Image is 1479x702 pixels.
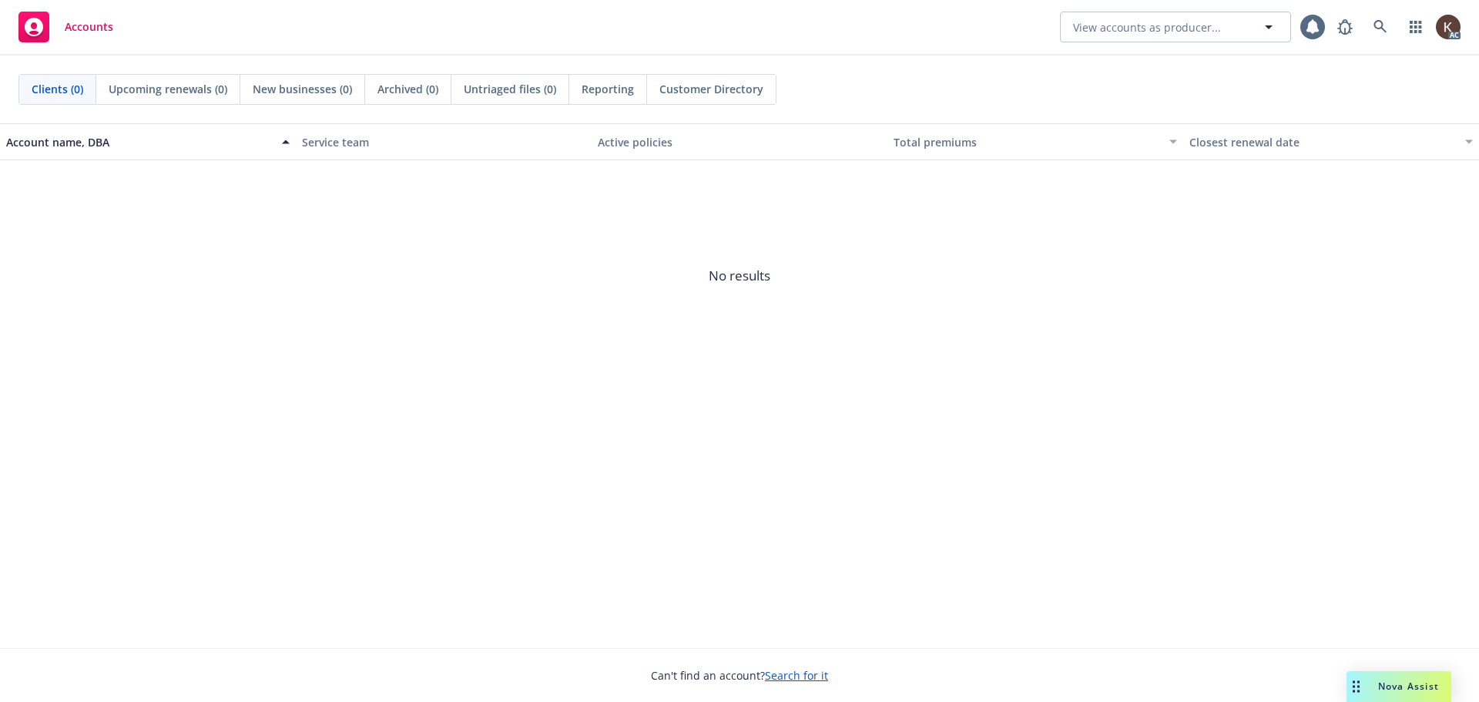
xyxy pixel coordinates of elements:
img: photo [1436,15,1461,39]
button: Active policies [592,123,887,160]
span: Reporting [582,81,634,97]
a: Search for it [765,668,828,683]
button: Total premiums [887,123,1183,160]
button: Service team [296,123,592,160]
div: Drag to move [1347,671,1366,702]
button: View accounts as producer... [1060,12,1291,42]
span: Upcoming renewals (0) [109,81,227,97]
span: Archived (0) [377,81,438,97]
span: Customer Directory [659,81,763,97]
div: Service team [302,134,585,150]
div: Active policies [598,134,881,150]
button: Nova Assist [1347,671,1451,702]
a: Report a Bug [1330,12,1360,42]
a: Switch app [1400,12,1431,42]
div: Total premiums [894,134,1160,150]
button: Closest renewal date [1183,123,1479,160]
div: Closest renewal date [1189,134,1456,150]
a: Accounts [12,5,119,49]
span: New businesses (0) [253,81,352,97]
a: Search [1365,12,1396,42]
span: Nova Assist [1378,680,1439,693]
span: Clients (0) [32,81,83,97]
span: Accounts [65,21,113,33]
span: Untriaged files (0) [464,81,556,97]
div: Account name, DBA [6,134,273,150]
span: Can't find an account? [651,667,828,684]
span: View accounts as producer... [1073,19,1221,35]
